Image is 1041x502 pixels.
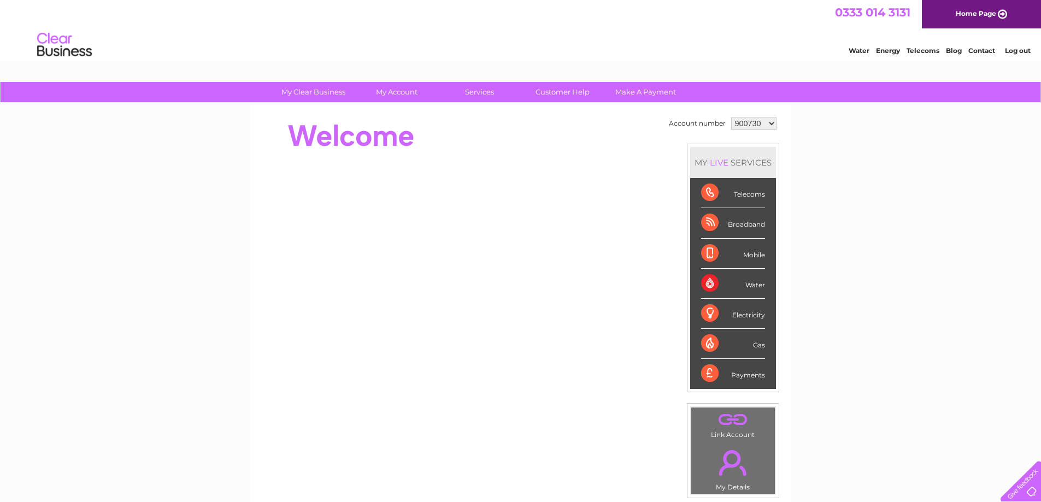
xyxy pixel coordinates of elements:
[1005,46,1031,55] a: Log out
[946,46,962,55] a: Blog
[701,269,765,299] div: Water
[517,82,608,102] a: Customer Help
[701,208,765,238] div: Broadband
[835,5,910,19] a: 0333 014 3131
[37,28,92,62] img: logo.png
[434,82,525,102] a: Services
[690,147,776,178] div: MY SERVICES
[601,82,691,102] a: Make A Payment
[701,359,765,388] div: Payments
[666,114,728,133] td: Account number
[708,157,731,168] div: LIVE
[907,46,939,55] a: Telecoms
[268,82,358,102] a: My Clear Business
[691,407,775,441] td: Link Account
[701,239,765,269] div: Mobile
[849,46,869,55] a: Water
[691,441,775,494] td: My Details
[263,6,779,53] div: Clear Business is a trading name of Verastar Limited (registered in [GEOGRAPHIC_DATA] No. 3667643...
[701,329,765,359] div: Gas
[351,82,442,102] a: My Account
[701,178,765,208] div: Telecoms
[694,444,772,482] a: .
[968,46,995,55] a: Contact
[694,410,772,429] a: .
[876,46,900,55] a: Energy
[701,299,765,329] div: Electricity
